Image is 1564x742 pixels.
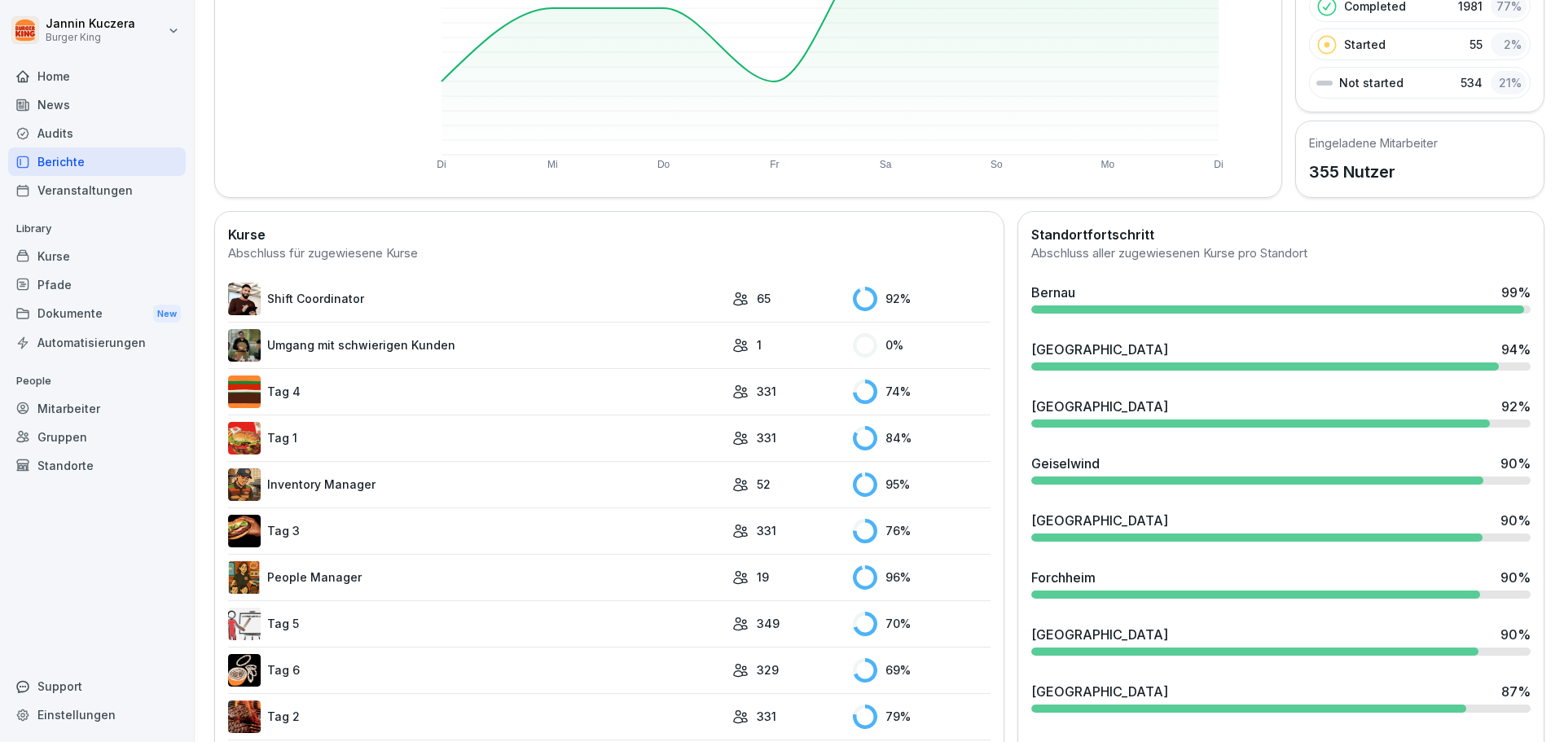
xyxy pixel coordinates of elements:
div: Support [8,672,186,700]
img: vy1vuzxsdwx3e5y1d1ft51l0.png [228,608,261,640]
a: Shift Coordinator [228,283,724,315]
img: kxzo5hlrfunza98hyv09v55a.png [228,422,261,454]
div: Forchheim [1031,568,1096,587]
p: Started [1344,36,1386,53]
div: 90 % [1500,454,1531,473]
a: [GEOGRAPHIC_DATA]92% [1025,390,1537,434]
a: [GEOGRAPHIC_DATA]87% [1025,675,1537,719]
div: 90 % [1500,625,1531,644]
p: 52 [757,476,771,493]
img: hzkj8u8nkg09zk50ub0d0otk.png [228,700,261,733]
a: Audits [8,119,186,147]
div: 96 % [853,565,991,590]
p: 55 [1470,36,1483,53]
div: Pfade [8,270,186,299]
div: 94 % [1501,340,1531,359]
a: Gruppen [8,423,186,451]
a: Kurse [8,242,186,270]
text: Mi [547,159,558,170]
text: Mo [1101,159,1114,170]
div: 21 % [1491,71,1527,94]
a: Tag 6 [228,654,724,687]
div: Bernau [1031,283,1075,302]
a: DokumenteNew [8,299,186,329]
p: 355 Nutzer [1309,160,1438,184]
p: Not started [1339,74,1404,91]
text: Fr [770,159,779,170]
div: 70 % [853,612,991,636]
a: Mitarbeiter [8,394,186,423]
div: [GEOGRAPHIC_DATA] [1031,340,1168,359]
text: Di [1214,159,1223,170]
img: a35kjdk9hf9utqmhbz0ibbvi.png [228,375,261,408]
div: 69 % [853,658,991,683]
img: rvamvowt7cu6mbuhfsogl0h5.png [228,654,261,687]
div: [GEOGRAPHIC_DATA] [1031,511,1168,530]
div: 76 % [853,519,991,543]
a: Tag 4 [228,375,724,408]
a: Bernau99% [1025,276,1537,320]
p: 329 [757,661,779,678]
a: Geiselwind90% [1025,447,1537,491]
div: Geiselwind [1031,454,1100,473]
a: News [8,90,186,119]
text: So [991,159,1003,170]
p: Library [8,216,186,242]
text: Sa [880,159,892,170]
div: 0 % [853,333,991,358]
a: Home [8,62,186,90]
p: People [8,368,186,394]
a: Automatisierungen [8,328,186,357]
div: [GEOGRAPHIC_DATA] [1031,397,1168,416]
a: Standorte [8,451,186,480]
img: q4kvd0p412g56irxfxn6tm8s.png [228,283,261,315]
div: 92 % [1501,397,1531,416]
div: 90 % [1500,568,1531,587]
a: [GEOGRAPHIC_DATA]94% [1025,333,1537,377]
a: Einstellungen [8,700,186,729]
a: Forchheim90% [1025,561,1537,605]
p: Burger King [46,32,135,43]
p: 331 [757,429,776,446]
h5: Eingeladene Mitarbeiter [1309,134,1438,151]
a: People Manager [228,561,724,594]
p: 331 [757,708,776,725]
div: Dokumente [8,299,186,329]
a: Inventory Manager [228,468,724,501]
p: 349 [757,615,780,632]
p: 1 [757,336,762,353]
div: 99 % [1501,283,1531,302]
img: gsaoaa2rwh4nxchzbsl62xge.png [228,329,261,362]
a: [GEOGRAPHIC_DATA]90% [1025,618,1537,662]
div: 95 % [853,472,991,497]
p: 331 [757,522,776,539]
div: 74 % [853,380,991,404]
h2: Kurse [228,225,991,244]
text: Di [437,159,446,170]
div: 79 % [853,705,991,729]
p: 65 [757,290,771,307]
a: Veranstaltungen [8,176,186,204]
div: [GEOGRAPHIC_DATA] [1031,682,1168,701]
div: 84 % [853,426,991,450]
div: Abschluss aller zugewiesenen Kurse pro Standort [1031,244,1531,263]
div: Abschluss für zugewiesene Kurse [228,244,991,263]
img: xc3x9m9uz5qfs93t7kmvoxs4.png [228,561,261,594]
p: 534 [1461,74,1483,91]
div: 2 % [1491,33,1527,56]
a: Umgang mit schwierigen Kunden [228,329,724,362]
a: Tag 5 [228,608,724,640]
div: 90 % [1500,511,1531,530]
p: Jannin Kuczera [46,17,135,31]
img: o1h5p6rcnzw0lu1jns37xjxx.png [228,468,261,501]
a: Berichte [8,147,186,176]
